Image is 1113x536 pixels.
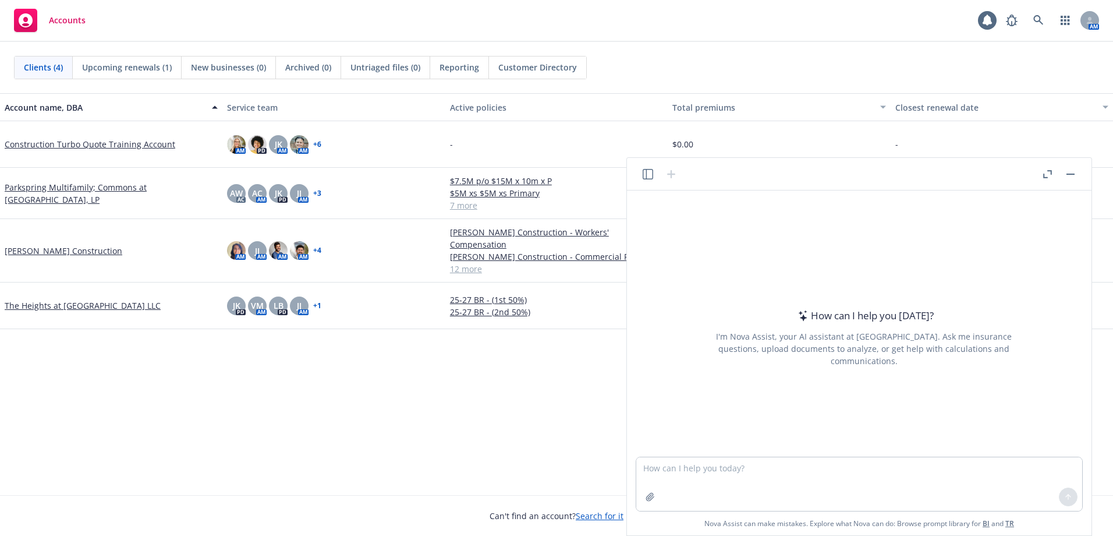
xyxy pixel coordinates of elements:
[222,93,445,121] button: Service team
[248,135,267,154] img: photo
[668,93,890,121] button: Total premiums
[274,299,283,312] span: LB
[297,299,302,312] span: JJ
[313,141,321,148] a: + 6
[450,187,663,199] a: $5M xs $5M xs Primary
[251,299,264,312] span: VM
[269,241,288,260] img: photo
[704,512,1014,535] span: Nova Assist can make mistakes. Explore what Nova can do: Browse prompt library for and
[227,135,246,154] img: photo
[5,181,218,206] a: Parkspring Multifamily; Commons at [GEOGRAPHIC_DATA], LP
[227,101,440,114] div: Service team
[285,61,331,73] span: Archived (0)
[450,101,663,114] div: Active policies
[191,61,266,73] span: New businesses (0)
[672,138,693,150] span: $0.00
[445,93,668,121] button: Active policies
[895,138,898,150] span: -
[275,138,282,150] span: JK
[795,308,934,323] div: How can I help you [DATE]?
[290,135,309,154] img: photo
[233,299,240,312] span: JK
[576,510,623,521] a: Search for it
[290,241,309,260] img: photo
[24,61,63,73] span: Clients (4)
[450,175,663,187] a: $7.5M p/o $15M x 10m x P
[1027,9,1050,32] a: Search
[297,187,302,199] span: JJ
[895,101,1096,114] div: Closest renewal date
[450,199,663,211] a: 7 more
[983,519,990,528] a: BI
[1000,9,1023,32] a: Report a Bug
[313,190,321,197] a: + 3
[1054,9,1077,32] a: Switch app
[5,138,175,150] a: Construction Turbo Quote Training Account
[313,247,321,254] a: + 4
[490,510,623,522] span: Can't find an account?
[313,302,321,309] a: + 1
[450,226,663,251] a: [PERSON_NAME] Construction - Workers' Compensation
[450,294,663,306] a: 25-27 BR - (1st 50%)
[9,4,90,37] a: Accounts
[891,93,1113,121] button: Closest renewal date
[5,101,205,114] div: Account name, DBA
[49,16,86,25] span: Accounts
[498,61,577,73] span: Customer Directory
[450,138,453,150] span: -
[5,245,122,257] a: [PERSON_NAME] Construction
[230,187,243,199] span: AW
[450,306,663,318] a: 25-27 BR - (2nd 50%)
[350,61,420,73] span: Untriaged files (0)
[275,187,282,199] span: JK
[255,245,260,257] span: JJ
[672,101,873,114] div: Total premiums
[5,299,161,312] a: The Heights at [GEOGRAPHIC_DATA] LLC
[252,187,263,199] span: AC
[227,241,246,260] img: photo
[450,251,663,263] a: [PERSON_NAME] Construction - Commercial Property
[450,263,663,275] a: 12 more
[82,61,172,73] span: Upcoming renewals (1)
[1005,519,1014,528] a: TR
[700,330,1027,367] div: I'm Nova Assist, your AI assistant at [GEOGRAPHIC_DATA]. Ask me insurance questions, upload docum...
[439,61,479,73] span: Reporting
